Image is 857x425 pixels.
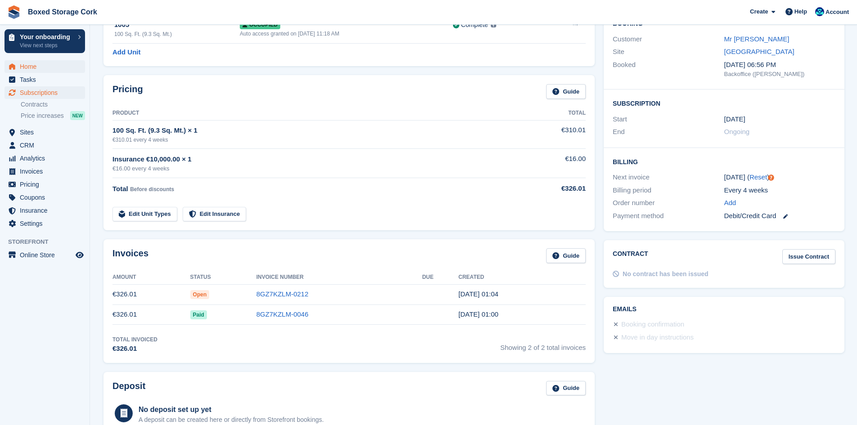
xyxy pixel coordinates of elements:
[621,332,694,343] div: Move in day instructions
[112,125,513,136] div: 100 Sq. Ft. (9.3 Sq. Mt.) × 1
[20,152,74,165] span: Analytics
[130,186,174,192] span: Before discounts
[112,185,128,192] span: Total
[20,249,74,261] span: Online Store
[20,60,74,73] span: Home
[74,250,85,260] a: Preview store
[112,47,140,58] a: Add Unit
[4,126,85,139] a: menu
[4,60,85,73] a: menu
[112,136,513,144] div: €310.01 every 4 weeks
[513,183,586,194] div: €326.01
[724,60,835,70] div: [DATE] 06:56 PM
[458,270,586,285] th: Created
[112,84,143,99] h2: Pricing
[112,304,190,325] td: €326.01
[8,237,90,246] span: Storefront
[613,172,724,183] div: Next invoice
[4,191,85,204] a: menu
[724,211,835,221] div: Debit/Credit Card
[422,270,458,285] th: Due
[20,204,74,217] span: Insurance
[613,127,724,137] div: End
[782,249,835,264] a: Issue Contract
[112,336,157,344] div: Total Invoiced
[513,149,586,178] td: €16.00
[491,22,496,27] img: icon-info-grey-7440780725fd019a000dd9b08b2336e03edf1995a4989e88bcd33f0948082b44.svg
[724,114,745,125] time: 2025-08-20 00:00:00 UTC
[767,174,775,182] div: Tooltip anchor
[750,7,768,16] span: Create
[613,98,835,107] h2: Subscription
[20,34,73,40] p: Your onboarding
[112,106,513,121] th: Product
[114,20,240,30] div: 1005
[190,290,210,299] span: Open
[20,165,74,178] span: Invoices
[613,157,835,166] h2: Billing
[724,185,835,196] div: Every 4 weeks
[190,270,256,285] th: Status
[112,207,177,222] a: Edit Unit Types
[4,86,85,99] a: menu
[70,111,85,120] div: NEW
[724,70,835,79] div: Backoffice ([PERSON_NAME])
[546,84,586,99] a: Guide
[613,47,724,57] div: Site
[7,5,21,19] img: stora-icon-8386f47178a22dfd0bd8f6a31ec36ba5ce8667c1dd55bd0f319d3a0aa187defe.svg
[183,207,247,222] a: Edit Insurance
[20,126,74,139] span: Sites
[546,248,586,263] a: Guide
[112,154,513,165] div: Insurance €10,000.00 × 1
[4,217,85,230] a: menu
[112,381,145,396] h2: Deposit
[724,48,794,55] a: [GEOGRAPHIC_DATA]
[112,344,157,354] div: €326.01
[256,310,309,318] a: 8GZ7KZLM-0046
[20,191,74,204] span: Coupons
[112,248,148,263] h2: Invoices
[613,185,724,196] div: Billing period
[240,20,280,29] span: Occupied
[461,20,488,30] div: Complete
[139,404,324,415] div: No deposit set up yet
[20,217,74,230] span: Settings
[4,73,85,86] a: menu
[4,139,85,152] a: menu
[256,270,422,285] th: Invoice Number
[815,7,824,16] img: Vincent
[749,173,767,181] a: Reset
[621,319,684,330] div: Booking confirmation
[613,34,724,45] div: Customer
[458,310,498,318] time: 2025-08-20 00:00:58 UTC
[256,290,309,298] a: 8GZ7KZLM-0212
[4,152,85,165] a: menu
[112,270,190,285] th: Amount
[613,249,648,264] h2: Contract
[623,269,709,279] div: No contract has been issued
[794,7,807,16] span: Help
[240,30,453,38] div: Auto access granted on [DATE] 11:18 AM
[613,211,724,221] div: Payment method
[724,128,750,135] span: Ongoing
[546,381,586,396] a: Guide
[20,73,74,86] span: Tasks
[24,4,101,19] a: Boxed Storage Cork
[613,60,724,79] div: Booked
[826,8,849,17] span: Account
[613,198,724,208] div: Order number
[112,284,190,304] td: €326.01
[4,204,85,217] a: menu
[139,415,324,425] p: A deposit can be created here or directly from Storefront bookings.
[4,29,85,53] a: Your onboarding View next steps
[20,178,74,191] span: Pricing
[500,336,586,354] span: Showing 2 of 2 total invoices
[613,114,724,125] div: Start
[724,35,790,43] a: Mr [PERSON_NAME]
[190,310,207,319] span: Paid
[112,164,513,173] div: €16.00 every 4 weeks
[21,111,85,121] a: Price increases NEW
[513,106,586,121] th: Total
[4,249,85,261] a: menu
[21,100,85,109] a: Contracts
